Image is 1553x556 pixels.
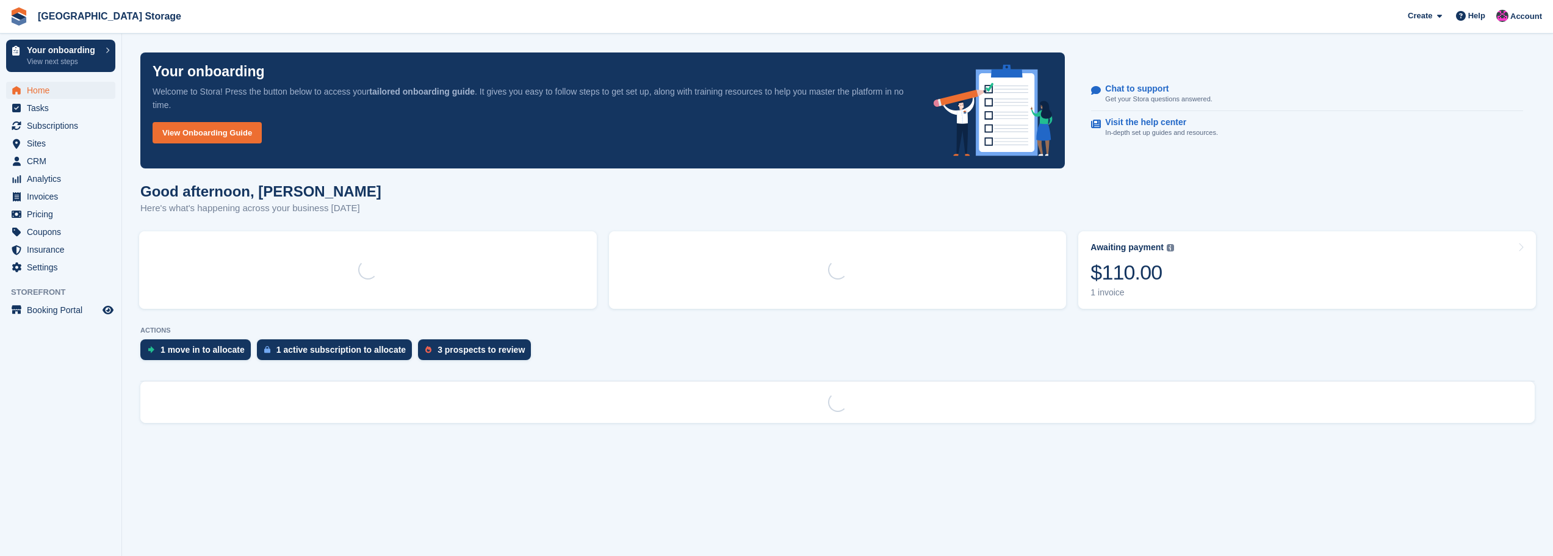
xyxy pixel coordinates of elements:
a: Your onboarding View next steps [6,40,115,72]
span: CRM [27,153,100,170]
a: Preview store [101,303,115,317]
p: Get your Stora questions answered. [1105,94,1212,104]
a: Chat to support Get your Stora questions answered. [1091,78,1523,111]
span: Analytics [27,170,100,187]
a: 1 move in to allocate [140,339,257,366]
span: Pricing [27,206,100,223]
span: Help [1468,10,1485,22]
div: $110.00 [1090,260,1174,285]
img: stora-icon-8386f47178a22dfd0bd8f6a31ec36ba5ce8667c1dd55bd0f319d3a0aa187defe.svg [10,7,28,26]
a: Visit the help center In-depth set up guides and resources. [1091,111,1523,144]
span: Tasks [27,99,100,117]
a: 1 active subscription to allocate [257,339,418,366]
span: Booking Portal [27,301,100,319]
img: onboarding-info-6c161a55d2c0e0a8cae90662b2fe09162a5109e8cc188191df67fb4f79e88e88.svg [934,65,1053,156]
img: prospect-51fa495bee0391a8d652442698ab0144808aea92771e9ea1ae160a38d050c398.svg [425,346,431,353]
span: Invoices [27,188,100,205]
p: In-depth set up guides and resources. [1105,128,1218,138]
p: Visit the help center [1105,117,1208,128]
p: ACTIONS [140,327,1535,334]
a: menu [6,188,115,205]
p: Chat to support [1105,84,1202,94]
span: Insurance [27,241,100,258]
span: Coupons [27,223,100,240]
a: View Onboarding Guide [153,122,262,143]
p: Here's what's happening across your business [DATE] [140,201,381,215]
a: 3 prospects to review [418,339,537,366]
div: 1 move in to allocate [160,345,245,355]
a: menu [6,241,115,258]
a: menu [6,170,115,187]
a: menu [6,206,115,223]
a: menu [6,153,115,170]
div: 1 invoice [1090,287,1174,298]
span: Home [27,82,100,99]
p: Your onboarding [27,46,99,54]
p: View next steps [27,56,99,67]
span: Account [1510,10,1542,23]
a: menu [6,99,115,117]
span: Subscriptions [27,117,100,134]
img: icon-info-grey-7440780725fd019a000dd9b08b2336e03edf1995a4989e88bcd33f0948082b44.svg [1167,244,1174,251]
span: Storefront [11,286,121,298]
a: menu [6,135,115,152]
p: Your onboarding [153,65,265,79]
a: menu [6,301,115,319]
div: 3 prospects to review [438,345,525,355]
a: [GEOGRAPHIC_DATA] Storage [33,6,186,26]
a: menu [6,223,115,240]
a: menu [6,117,115,134]
img: move_ins_to_allocate_icon-fdf77a2bb77ea45bf5b3d319d69a93e2d87916cf1d5bf7949dd705db3b84f3ca.svg [148,346,154,353]
div: 1 active subscription to allocate [276,345,406,355]
a: menu [6,259,115,276]
img: active_subscription_to_allocate_icon-d502201f5373d7db506a760aba3b589e785aa758c864c3986d89f69b8ff3... [264,345,270,353]
a: Awaiting payment $110.00 1 invoice [1078,231,1536,309]
span: Create [1408,10,1432,22]
img: Jantz Morgan [1496,10,1508,22]
div: Awaiting payment [1090,242,1164,253]
span: Sites [27,135,100,152]
a: menu [6,82,115,99]
p: Welcome to Stora! Press the button below to access your . It gives you easy to follow steps to ge... [153,85,914,112]
span: Settings [27,259,100,276]
h1: Good afternoon, [PERSON_NAME] [140,183,381,200]
strong: tailored onboarding guide [369,87,475,96]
